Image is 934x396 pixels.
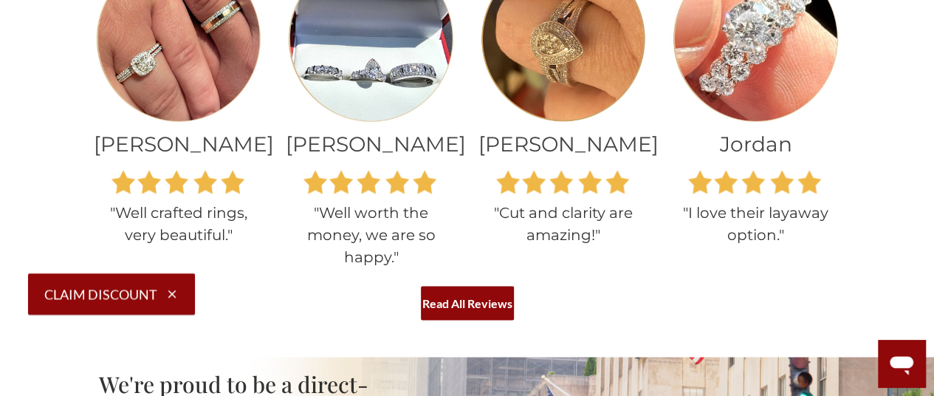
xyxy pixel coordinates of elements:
[286,132,456,157] h1: [PERSON_NAME]
[683,204,828,244] span: "I love their layaway option."
[670,132,841,157] h1: Jordan
[478,132,649,157] h1: [PERSON_NAME]
[306,204,435,266] span: "Well worth the money, we are so happy."
[421,286,514,320] a: Read All Reviews
[28,273,195,315] button: Claim Discount
[110,204,247,244] span: "Well crafted rings, very beautiful."
[94,132,264,157] h1: [PERSON_NAME]
[494,204,633,244] span: "Cut and clarity are amazing!"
